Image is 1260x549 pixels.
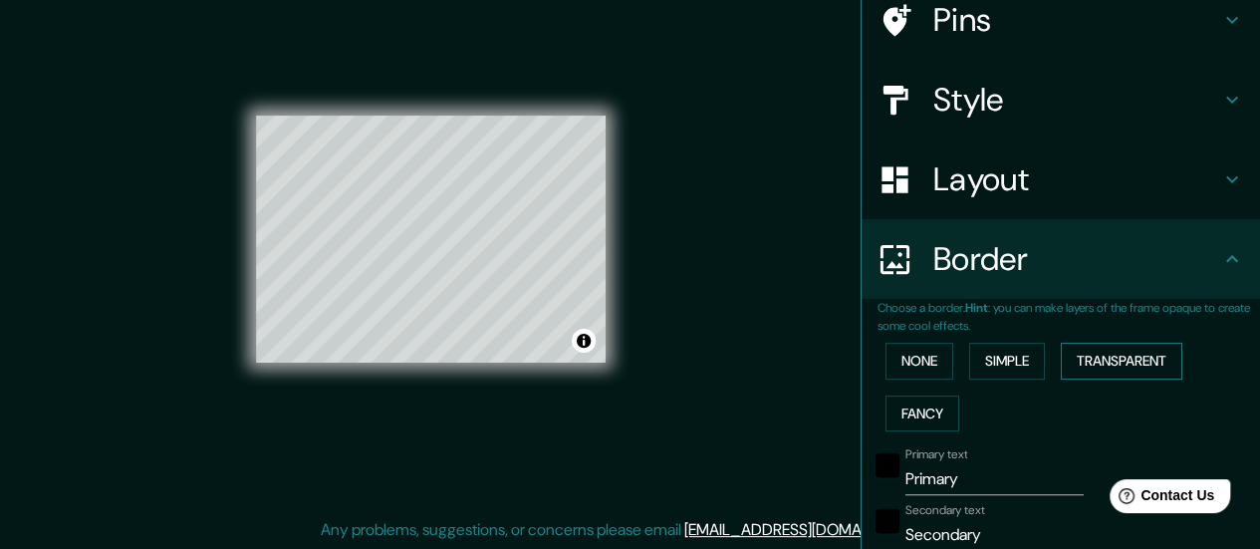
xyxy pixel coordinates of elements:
[969,343,1045,380] button: Simple
[876,453,899,477] button: black
[905,446,967,463] label: Primary text
[933,159,1220,199] h4: Layout
[1061,343,1182,380] button: Transparent
[885,396,959,432] button: Fancy
[885,343,953,380] button: None
[933,80,1220,120] h4: Style
[572,329,596,353] button: Toggle attribution
[905,502,985,519] label: Secondary text
[876,509,899,533] button: black
[321,518,933,542] p: Any problems, suggestions, or concerns please email .
[1083,471,1238,527] iframe: Help widget launcher
[862,60,1260,139] div: Style
[684,519,930,540] a: [EMAIL_ADDRESS][DOMAIN_NAME]
[933,239,1220,279] h4: Border
[965,300,988,316] b: Hint
[862,219,1260,299] div: Border
[862,139,1260,219] div: Layout
[878,299,1260,335] p: Choose a border. : you can make layers of the frame opaque to create some cool effects.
